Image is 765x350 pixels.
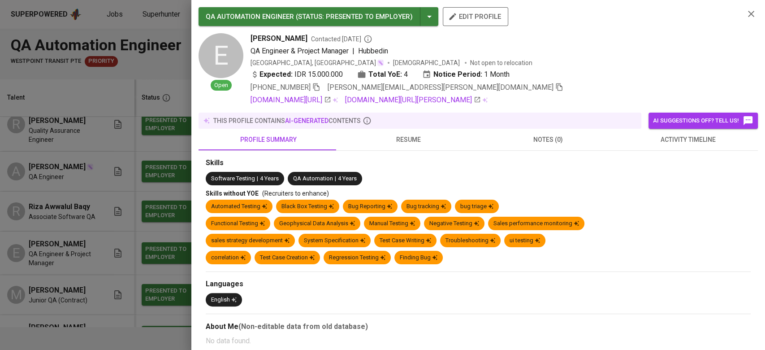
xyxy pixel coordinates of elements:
[206,321,751,332] div: About Me
[443,13,508,20] a: edit profile
[377,59,384,66] img: magic_wand.svg
[211,254,246,262] div: correlation
[206,13,294,21] span: QA AUTOMATION ENGINEER
[335,175,336,183] span: |
[251,47,349,55] span: QA Engineer & Project Manager
[281,202,334,211] div: Black Box Testing
[338,175,357,182] span: 4 Years
[259,69,293,80] b: Expected:
[493,219,579,228] div: Sales performance monitoring
[344,134,473,145] span: resume
[285,117,328,124] span: AI-generated
[510,236,540,245] div: ui testing
[358,47,388,55] span: Hubbedin
[262,190,329,197] span: (Recruiters to enhance)
[368,69,402,80] b: Total YoE:
[199,7,438,26] button: QA AUTOMATION ENGINEER (STATUS: Presented to Employer)
[484,134,613,145] span: notes (0)
[206,190,259,197] span: Skills without YOE
[393,58,461,67] span: [DEMOGRAPHIC_DATA]
[251,83,311,92] span: [PHONE_NUMBER]
[433,69,482,80] b: Notice Period:
[296,13,413,21] span: ( STATUS : Presented to Employer )
[211,81,232,90] span: Open
[260,254,315,262] div: Test Case Creation
[279,219,355,228] div: Geophysical Data Analysis
[400,254,437,262] div: Finding Bug
[304,236,365,245] div: System Specification
[422,69,510,80] div: 1 Month
[311,35,372,44] span: Contacted [DATE]
[211,296,237,304] div: English
[251,69,343,80] div: IDR 15.000.000
[206,336,751,346] p: No data found.
[445,236,495,245] div: Troubleshooting
[206,158,751,168] div: Skills
[211,236,290,245] div: sales strategy development
[404,69,408,80] span: 4
[328,83,553,92] span: [PERSON_NAME][EMAIL_ADDRESS][PERSON_NAME][DOMAIN_NAME]
[380,236,431,245] div: Test Case Writing
[470,58,532,67] p: Not open to relocation
[211,175,255,182] span: Software Testing
[293,175,333,182] span: QA Automation
[348,202,392,211] div: Bug Reporting
[251,95,331,105] a: [DOMAIN_NAME][URL]
[460,202,493,211] div: bug triage
[211,219,265,228] div: Functional Testing
[369,219,415,228] div: Manual Testing
[251,33,307,44] span: [PERSON_NAME]
[204,134,333,145] span: profile summary
[329,254,385,262] div: Regression Testing
[653,115,753,126] span: AI suggestions off? Tell us!
[648,113,758,129] button: AI suggestions off? Tell us!
[450,11,501,22] span: edit profile
[363,35,372,44] svg: By Batam recruiter
[238,322,368,331] b: (Non-editable data from old database)
[623,134,752,145] span: activity timeline
[443,7,508,26] button: edit profile
[213,116,361,125] p: this profile contains contents
[352,46,354,57] span: |
[345,95,481,105] a: [DOMAIN_NAME][URL][PERSON_NAME]
[429,219,479,228] div: Negative Testing
[199,33,243,78] div: E
[260,175,279,182] span: 4 Years
[211,202,267,211] div: Automated Testing
[251,58,384,67] div: [GEOGRAPHIC_DATA], [GEOGRAPHIC_DATA]
[206,279,751,289] div: Languages
[257,175,258,183] span: |
[406,202,446,211] div: Bug tracking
